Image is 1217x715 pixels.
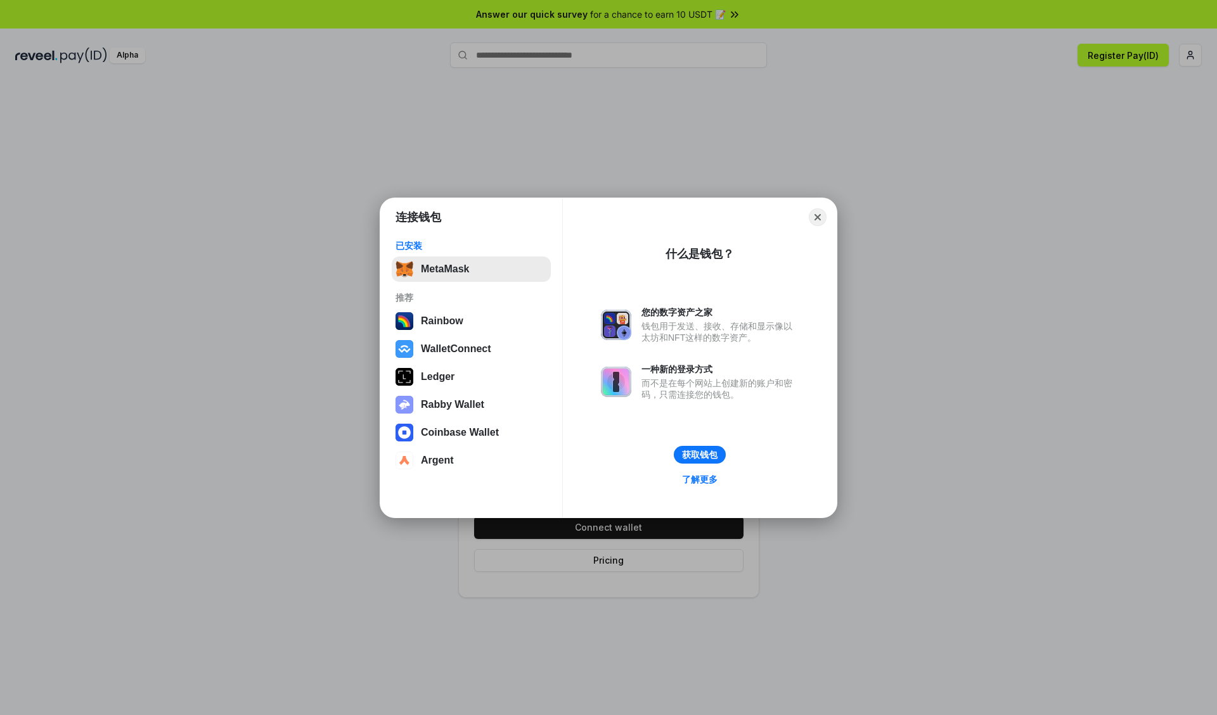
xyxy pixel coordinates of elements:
[396,424,413,441] img: svg+xml,%3Csvg%20width%3D%2228%22%20height%3D%2228%22%20viewBox%3D%220%200%2028%2028%22%20fill%3D...
[641,320,799,343] div: 钱包用于发送、接收、存储和显示像以太坊和NFT这样的数字资产。
[641,307,799,318] div: 您的数字资产之家
[641,364,799,375] div: 一种新的登录方式
[396,340,413,358] img: svg+xml,%3Csvg%20width%3D%2228%22%20height%3D%2228%22%20viewBox%3D%220%200%2028%2028%22%20fill%3D...
[809,208,827,226] button: Close
[396,292,547,303] div: 推荐
[421,315,463,327] div: Rainbow
[421,263,469,275] div: MetaMask
[641,377,799,400] div: 而不是在每个网站上创建新的账户和密码，只需连接您的钱包。
[396,240,547,251] div: 已安装
[392,448,551,473] button: Argent
[421,427,499,438] div: Coinbase Wallet
[601,310,631,340] img: svg+xml,%3Csvg%20xmlns%3D%22http%3A%2F%2Fwww.w3.org%2F2000%2Fsvg%22%20fill%3D%22none%22%20viewBox...
[396,452,413,469] img: svg+xml,%3Csvg%20width%3D%2228%22%20height%3D%2228%22%20viewBox%3D%220%200%2028%2028%22%20fill%3D...
[396,396,413,414] img: svg+xml,%3Csvg%20xmlns%3D%22http%3A%2F%2Fwww.w3.org%2F2000%2Fsvg%22%20fill%3D%22none%22%20viewBox...
[392,308,551,334] button: Rainbow
[392,420,551,445] button: Coinbase Wallet
[674,446,726,464] button: 获取钱包
[674,471,725,488] a: 了解更多
[682,474,718,485] div: 了解更多
[396,368,413,386] img: svg+xml,%3Csvg%20xmlns%3D%22http%3A%2F%2Fwww.w3.org%2F2000%2Fsvg%22%20width%3D%2228%22%20height%3...
[392,336,551,362] button: WalletConnect
[666,246,734,262] div: 什么是钱包？
[396,260,413,278] img: svg+xml,%3Csvg%20fill%3D%22none%22%20height%3D%2233%22%20viewBox%3D%220%200%2035%2033%22%20width%...
[601,367,631,397] img: svg+xml,%3Csvg%20xmlns%3D%22http%3A%2F%2Fwww.w3.org%2F2000%2Fsvg%22%20fill%3D%22none%22%20viewBox...
[396,210,441,225] h1: 连接钱包
[392,392,551,417] button: Rabby Wallet
[392,256,551,282] button: MetaMask
[421,455,454,466] div: Argent
[396,312,413,330] img: svg+xml,%3Csvg%20width%3D%22120%22%20height%3D%22120%22%20viewBox%3D%220%200%20120%20120%22%20fil...
[421,371,454,383] div: Ledger
[421,399,484,410] div: Rabby Wallet
[682,449,718,460] div: 获取钱包
[421,343,491,355] div: WalletConnect
[392,364,551,389] button: Ledger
